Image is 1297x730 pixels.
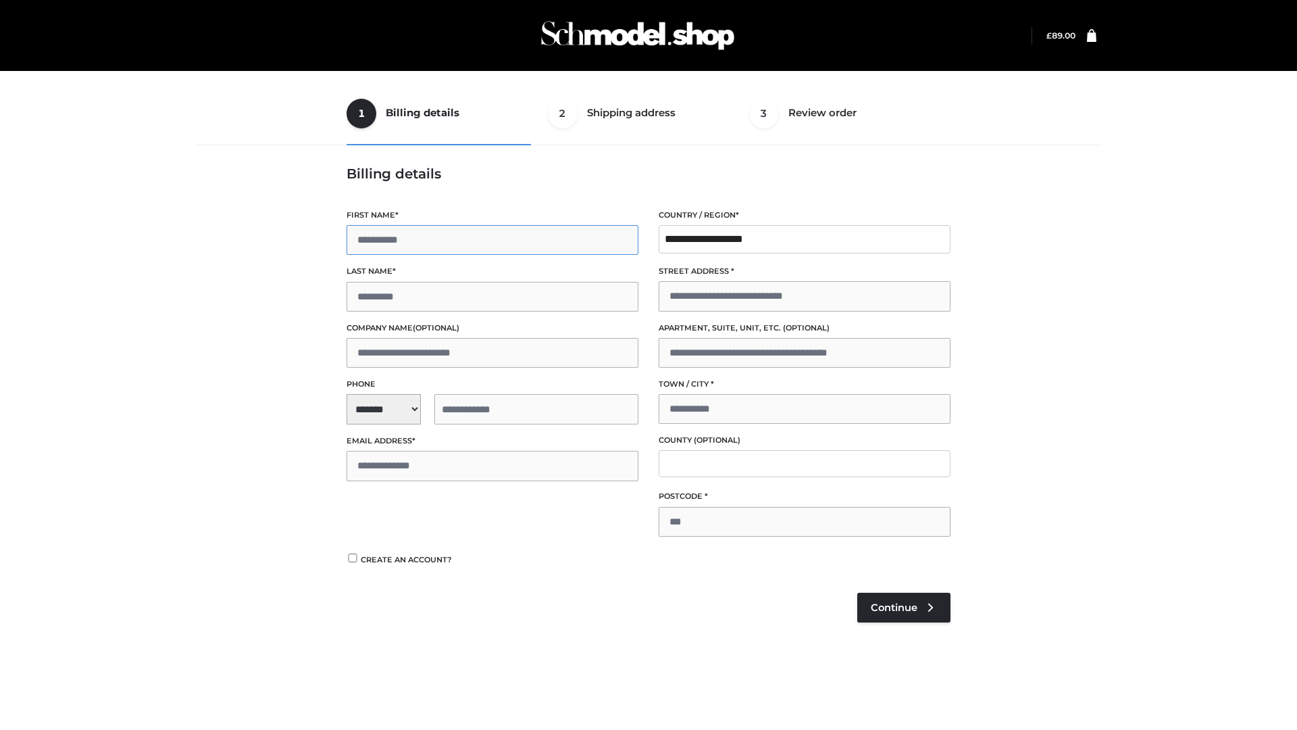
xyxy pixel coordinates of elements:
label: Street address [659,265,950,278]
span: Continue [871,602,917,614]
label: Company name [347,322,638,335]
span: £ [1046,30,1052,41]
bdi: 89.00 [1046,30,1075,41]
label: County [659,434,950,447]
a: £89.00 [1046,30,1075,41]
input: Create an account? [347,554,359,562]
label: Apartment, suite, unit, etc. [659,322,950,335]
label: Email address [347,435,638,447]
label: Town / City [659,378,950,391]
label: Country / Region [659,209,950,222]
span: (optional) [694,435,740,445]
img: Schmodel Admin 964 [536,9,739,62]
span: Create an account? [361,555,452,564]
span: (optional) [783,323,830,333]
a: Continue [857,593,950,623]
span: (optional) [413,323,459,333]
label: First name [347,209,638,222]
h3: Billing details [347,166,950,182]
label: Last name [347,265,638,278]
label: Phone [347,378,638,391]
label: Postcode [659,490,950,503]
